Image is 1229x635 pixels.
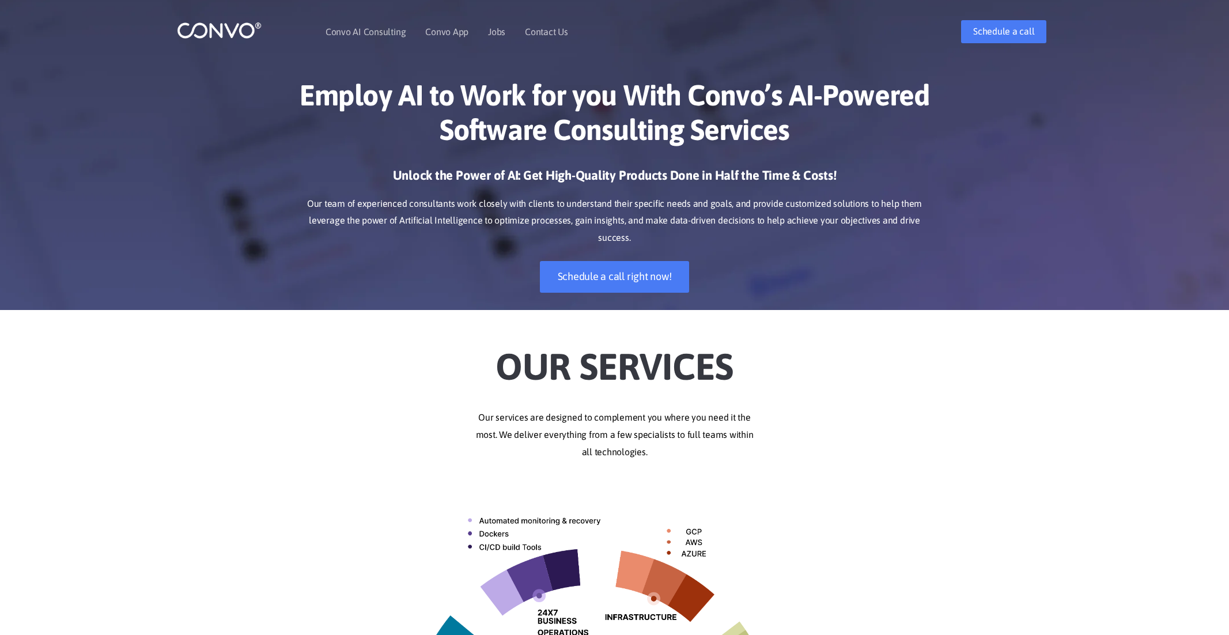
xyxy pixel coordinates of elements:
[961,20,1046,43] a: Schedule a call
[326,27,406,36] a: Convo AI Consulting
[295,167,935,192] h3: Unlock the Power of AI: Get High-Quality Products Done in Half the Time & Costs!
[540,261,690,293] a: Schedule a call right now!
[295,78,935,156] h1: Employ AI to Work for you With Convo’s AI-Powered Software Consulting Services
[295,409,935,461] p: Our services are designed to complement you where you need it the most. We deliver everything fro...
[295,327,935,392] h2: Our Services
[488,27,505,36] a: Jobs
[177,21,262,39] img: logo_1.png
[295,195,935,247] p: Our team of experienced consultants work closely with clients to understand their specific needs ...
[425,27,468,36] a: Convo App
[525,27,568,36] a: Contact Us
